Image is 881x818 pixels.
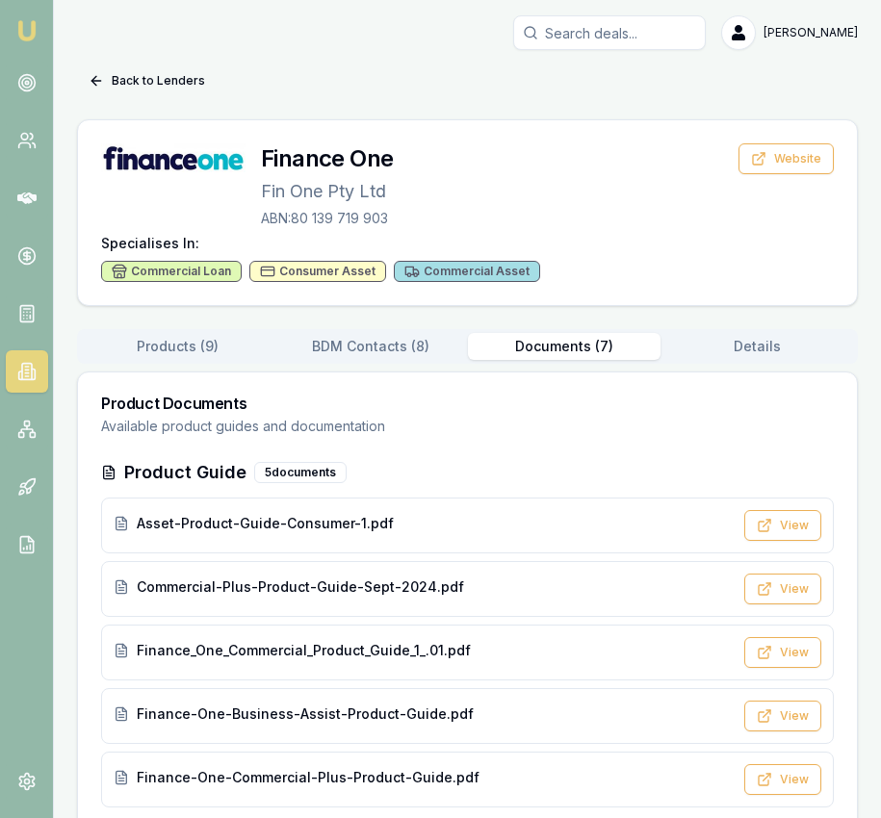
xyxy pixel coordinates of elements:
[738,143,834,174] button: Website
[249,261,386,282] div: Consumer Asset
[137,704,474,724] span: Finance-One-Business-Assist-Product-Guide.pdf
[137,641,471,660] span: Finance_One_Commercial_Product_Guide_1_.01.pdf
[394,261,540,282] div: Commercial Asset
[261,209,393,228] p: ABN: 80 139 719 903
[137,768,479,787] span: Finance-One-Commercial-Plus-Product-Guide.pdf
[101,417,834,436] p: Available product guides and documentation
[81,333,274,360] button: Products ( 9 )
[661,333,854,360] button: Details
[137,577,464,597] span: Commercial-Plus-Product-Guide-Sept-2024.pdf
[744,510,821,541] button: View
[261,143,393,174] h3: Finance One
[101,261,242,282] div: Commercial Loan
[744,701,821,731] button: View
[77,65,217,96] button: Back to Lenders
[764,25,858,40] span: [PERSON_NAME]
[261,178,393,205] p: Fin One Pty Ltd
[124,459,246,486] h3: Product Guide
[101,396,834,411] h3: Product Documents
[744,637,821,668] button: View
[101,234,834,253] h4: Specialises In:
[137,514,394,533] span: Asset-Product-Guide-Consumer-1.pdf
[468,333,661,360] button: Documents ( 7 )
[744,574,821,604] button: View
[744,764,821,795] button: View
[513,15,706,50] input: Search deals
[15,19,39,42] img: emu-icon-u.png
[101,143,246,172] img: Finance One logo
[274,333,468,360] button: BDM Contacts ( 8 )
[254,462,347,483] div: 5 document s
